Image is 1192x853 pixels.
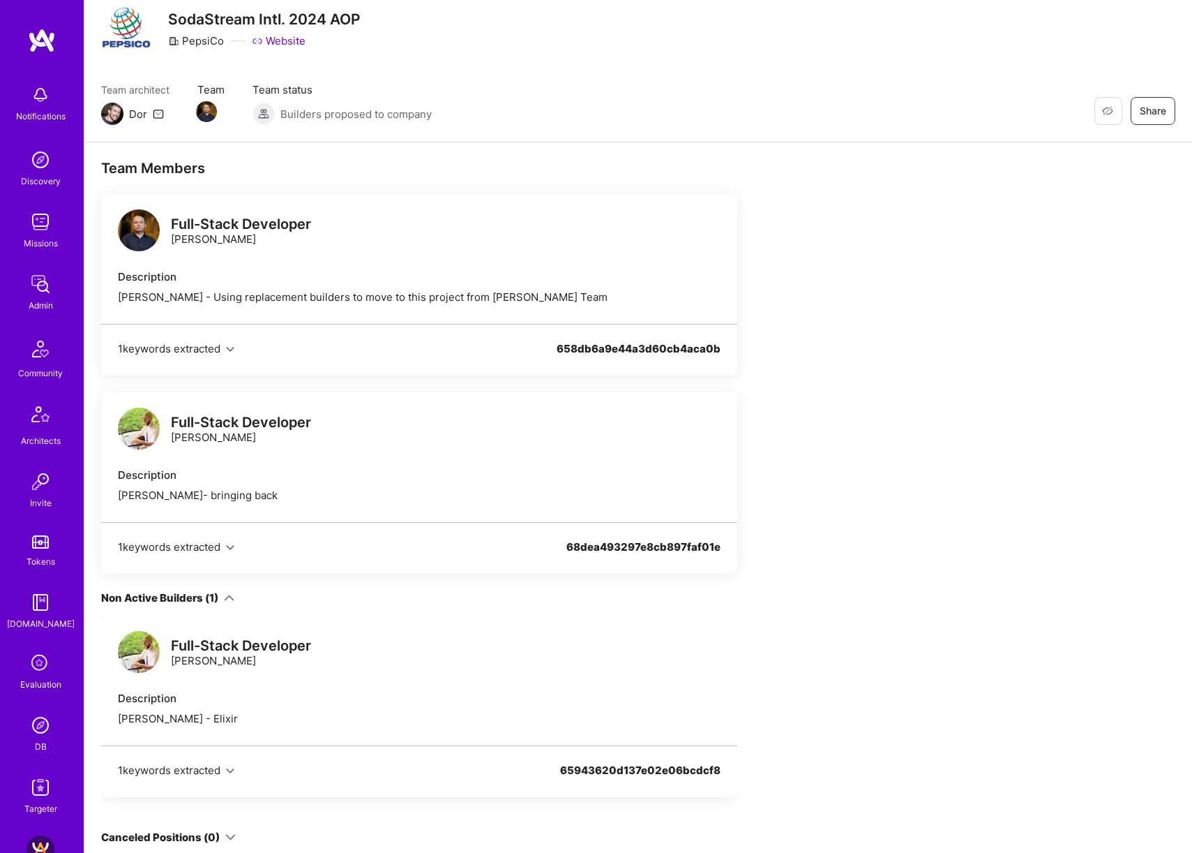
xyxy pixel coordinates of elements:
[24,236,58,251] div: Missions
[118,209,160,255] a: logo
[168,34,224,48] div: PepsiCo
[224,593,234,603] i: icon ArrowDown
[24,332,57,366] img: Community
[118,711,721,726] div: [PERSON_NAME] - Elixir
[21,433,61,448] div: Architects
[35,739,47,754] div: DB
[118,540,234,554] button: 1keywords extracted
[27,588,54,616] img: guide book
[27,554,55,569] div: Tokens
[24,400,57,433] img: Architects
[27,711,54,739] img: Admin Search
[118,691,721,706] div: Description
[118,269,721,284] div: Description
[197,100,216,124] a: Team Member Avatar
[171,639,311,653] div: Full-Stack Developer
[16,109,66,124] div: Notifications
[225,832,236,843] i: icon ArrowDown
[171,415,311,430] div: Full-Stack Developer
[118,209,160,251] img: logo
[252,34,305,48] a: Website
[118,341,234,356] button: 1keywords extracted
[560,763,721,794] div: 65943620d137e02e06bcdcf8
[24,801,57,816] div: Targeter
[118,468,721,482] div: Description
[168,36,179,47] i: icon CompanyGray
[27,468,54,496] img: Invite
[171,415,311,445] div: [PERSON_NAME]
[171,639,311,668] div: [PERSON_NAME]
[1102,105,1113,117] i: icon EyeClosed
[118,408,160,453] a: logo
[7,616,75,631] div: [DOMAIN_NAME]
[1131,97,1175,125] button: Share
[20,677,61,692] div: Evaluation
[101,159,737,177] div: Team Members
[557,341,721,373] div: 658db6a9e44a3d60cb4aca0b
[168,10,361,28] h3: SodaStream Intl. 2024 AOP
[196,101,217,122] img: Team Member Avatar
[1140,104,1166,118] span: Share
[118,631,160,676] a: logo
[27,146,54,174] img: discovery
[252,103,275,125] img: Builders proposed to company
[566,540,721,571] div: 68dea493297e8cb897faf01e
[129,107,147,121] div: Dor
[101,830,220,845] div: Canceled Positions (0)
[118,631,160,673] img: logo
[226,346,234,354] i: icon Chevron
[118,290,721,304] div: [PERSON_NAME] - Using replacement builders to move to this project from [PERSON_NAME] Team
[118,408,160,450] img: logo
[197,82,225,97] span: Team
[21,174,61,188] div: Discovery
[30,496,52,510] div: Invite
[226,544,234,552] i: icon Chevron
[226,767,234,776] i: icon Chevron
[32,535,49,549] img: tokens
[101,82,169,97] span: Team architect
[18,366,63,380] div: Community
[252,82,432,97] span: Team status
[27,270,54,298] img: admin teamwork
[101,4,151,54] img: Company Logo
[28,28,56,53] img: logo
[27,773,54,801] img: Skill Targeter
[118,488,721,503] div: [PERSON_NAME]- bringing back
[27,208,54,236] img: teamwork
[101,103,123,125] img: Team Architect
[29,298,53,313] div: Admin
[171,217,311,246] div: [PERSON_NAME]
[153,108,164,119] i: icon Mail
[171,217,311,232] div: Full-Stack Developer
[27,81,54,109] img: bell
[101,591,218,605] div: Non Active Builders (1)
[27,651,54,677] i: icon SelectionTeam
[280,107,432,121] span: Builders proposed to company
[118,763,234,778] button: 1keywords extracted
